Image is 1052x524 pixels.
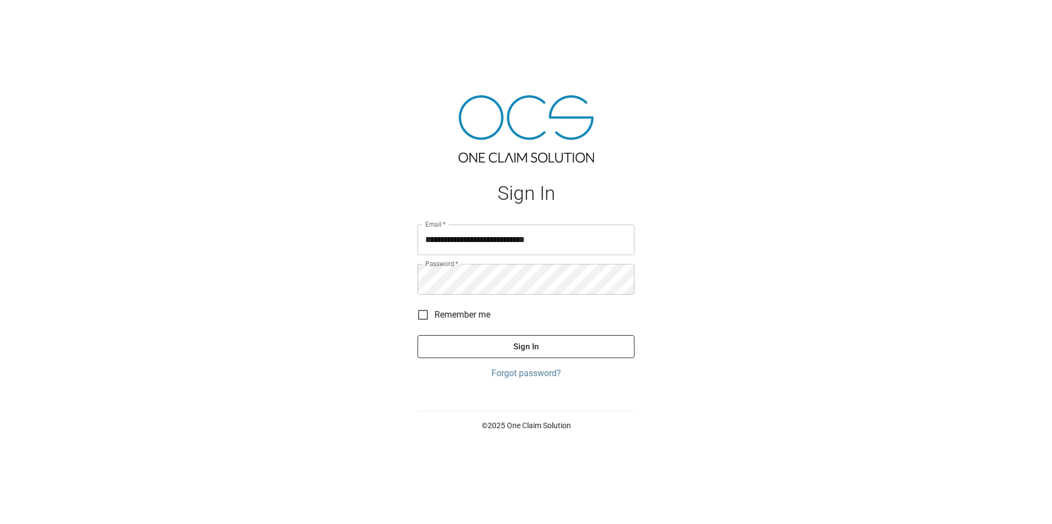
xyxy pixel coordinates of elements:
span: Remember me [434,308,490,321]
h1: Sign In [418,182,634,205]
label: Password [425,259,458,268]
img: ocs-logo-tra.png [459,95,594,163]
a: Forgot password? [418,367,634,380]
label: Email [425,220,446,229]
p: © 2025 One Claim Solution [418,420,634,431]
button: Sign In [418,335,634,358]
img: ocs-logo-white-transparent.png [13,7,57,28]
